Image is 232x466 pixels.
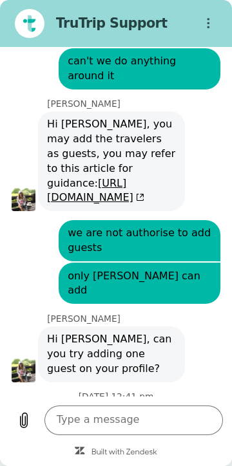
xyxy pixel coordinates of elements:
button: Upload file [9,405,39,435]
p: [PERSON_NAME] [47,98,232,109]
span: we are not authorise to add guests [68,226,211,256]
p: [DATE] 12:41 pm [79,391,154,402]
span: only [PERSON_NAME] can add [68,269,211,299]
span: can't we do anything around it [68,54,211,84]
svg: (opens in a new tab) [133,193,145,202]
div: Hi [PERSON_NAME], you may add the travelers as guests, you may refer to this article for guidance: [47,117,176,205]
span: Hi [PERSON_NAME], can you try adding one guest on your profile? [47,332,176,377]
a: Built with Zendesk: Visit the Zendesk website in a new tab [92,449,157,457]
p: [PERSON_NAME] [47,313,232,324]
button: Options menu [194,9,224,39]
h2: TruTrip Support [56,15,188,32]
